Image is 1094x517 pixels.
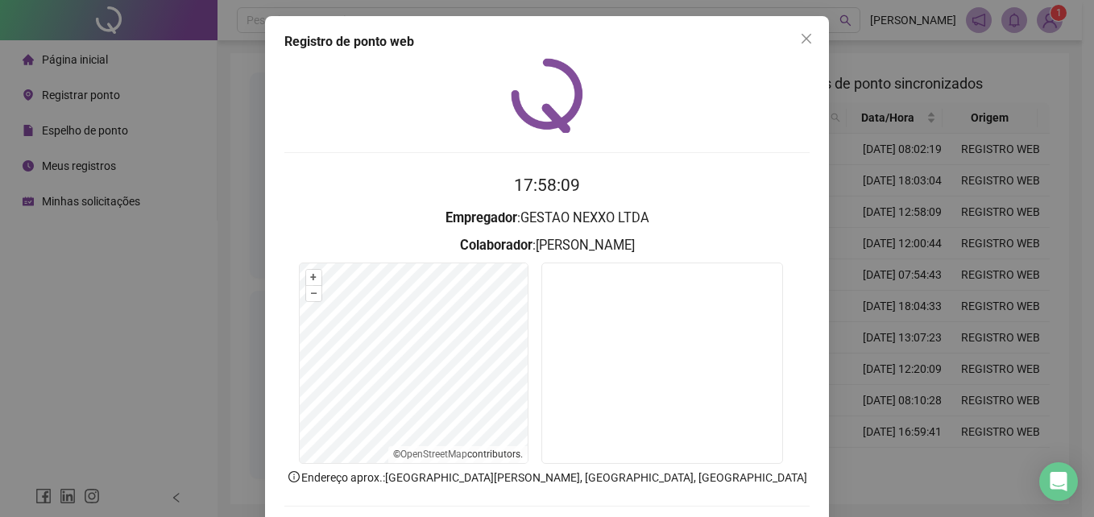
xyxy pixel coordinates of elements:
[284,208,810,229] h3: : GESTAO NEXXO LTDA
[800,32,813,45] span: close
[1039,462,1078,501] div: Open Intercom Messenger
[514,176,580,195] time: 17:58:09
[306,286,321,301] button: –
[445,210,517,225] strong: Empregador
[400,449,467,460] a: OpenStreetMap
[393,449,523,460] li: © contributors.
[794,26,819,52] button: Close
[511,58,583,133] img: QRPoint
[284,235,810,256] h3: : [PERSON_NAME]
[284,469,810,486] p: Endereço aprox. : [GEOGRAPHIC_DATA][PERSON_NAME], [GEOGRAPHIC_DATA], [GEOGRAPHIC_DATA]
[306,270,321,285] button: +
[460,238,532,253] strong: Colaborador
[284,32,810,52] div: Registro de ponto web
[287,469,301,484] span: info-circle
